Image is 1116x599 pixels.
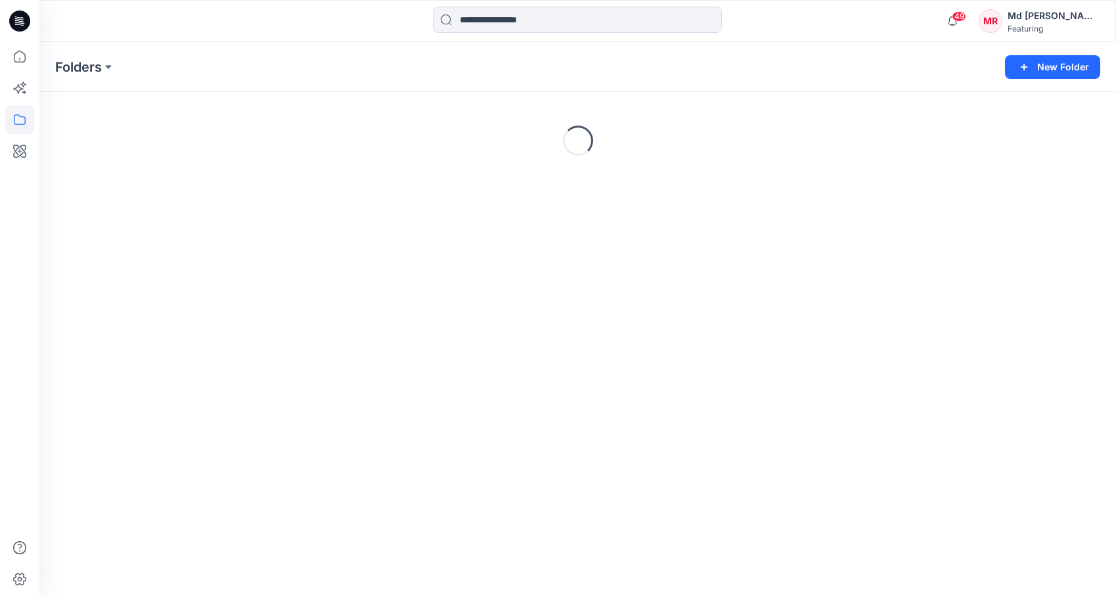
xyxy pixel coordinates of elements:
[1008,8,1100,24] div: Md [PERSON_NAME][DEMOGRAPHIC_DATA]
[952,11,966,22] span: 49
[1008,24,1100,34] div: Featuring
[1005,55,1100,79] button: New Folder
[55,58,102,76] a: Folders
[979,9,1002,33] div: MR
